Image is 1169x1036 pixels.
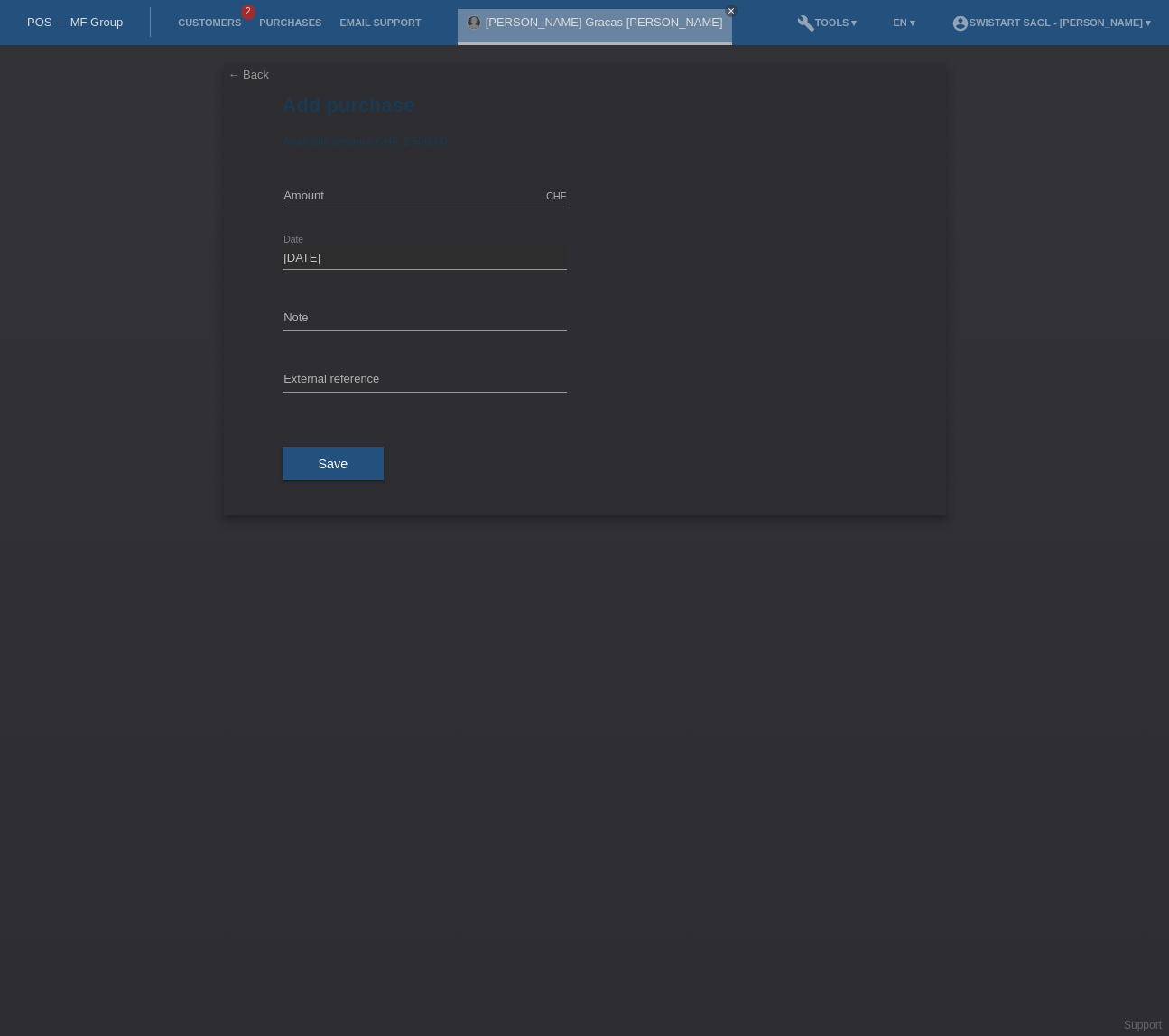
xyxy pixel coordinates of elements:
a: Support [1124,1019,1162,1031]
span: Save [319,457,348,471]
a: close [725,5,738,17]
a: ← Back [228,68,270,81]
a: POS — MF Group [27,15,123,29]
a: EN ▾ [885,17,924,28]
i: account_circle [951,14,970,32]
h1: Add purchase [283,94,887,116]
i: build [797,14,815,32]
a: Customers [169,17,250,28]
button: Save [283,447,385,481]
a: buildTools ▾ [788,17,867,28]
a: Email Support [330,17,430,28]
div: CHF [546,190,567,201]
div: Available amount: [283,134,887,148]
span: 2 [241,5,255,20]
i: close [727,6,736,15]
span: CHF 2'500.00 [376,134,448,148]
a: Purchases [250,17,330,28]
a: [PERSON_NAME] Gracas [PERSON_NAME] [486,15,723,29]
a: account_circleSwistart Sagl - [PERSON_NAME] ▾ [942,17,1160,28]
